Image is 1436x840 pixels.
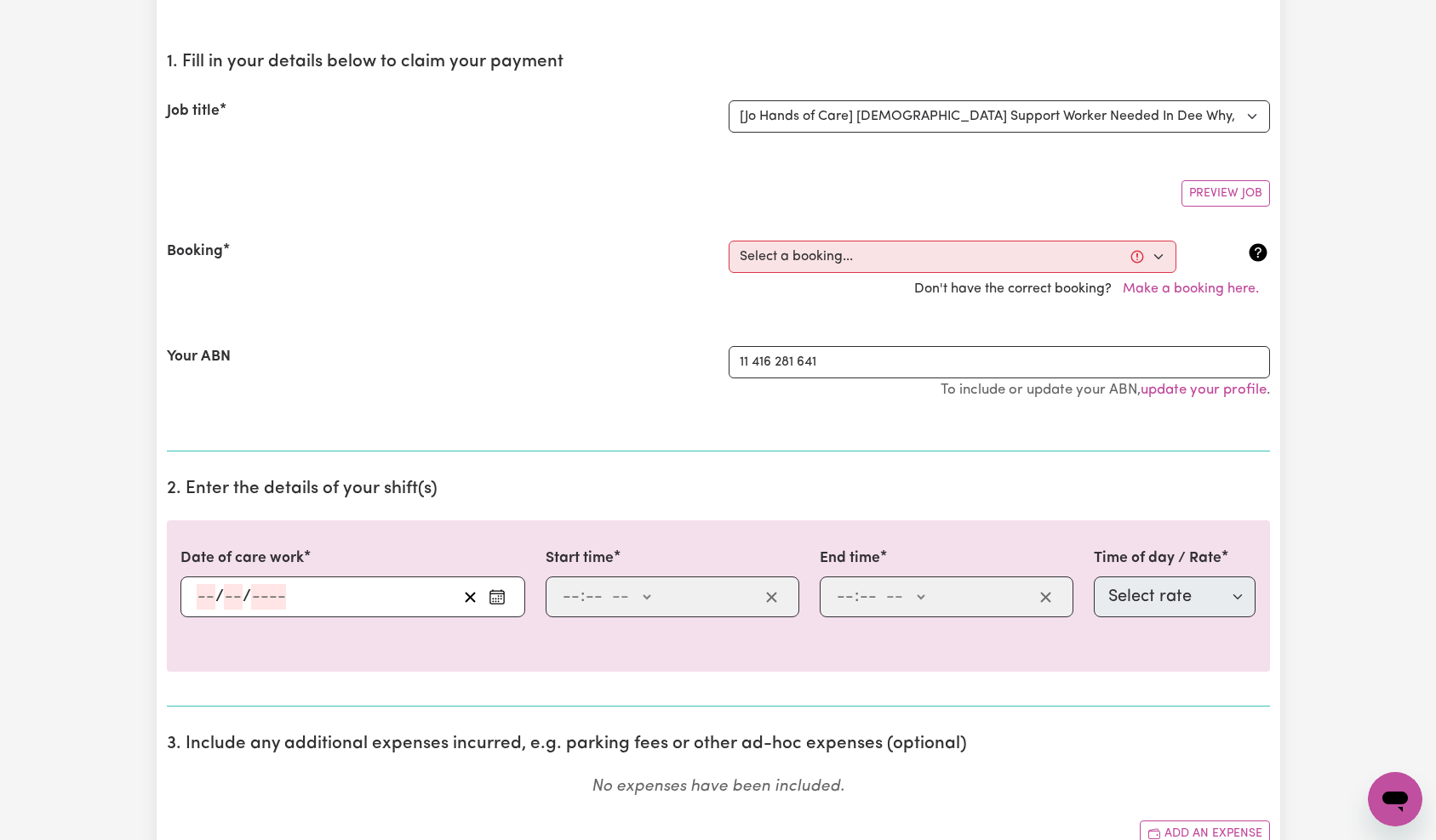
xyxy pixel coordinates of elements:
input: -- [197,584,215,610]
input: -- [224,584,243,610]
button: Enter the date of care work [483,584,511,610]
label: Your ABN [167,346,231,368]
span: / [215,587,224,606]
input: -- [562,584,581,610]
h2: 2. Enter the details of your shift(s) [167,479,1270,500]
span: / [243,587,251,606]
label: End time [820,548,880,570]
label: Job title [167,100,220,122]
h2: 1. Fill in your details below to claim your payment [167,52,1270,73]
span: Don't have the correct booking? [914,282,1270,296]
span: : [855,587,859,606]
button: Clear date [457,584,483,610]
input: -- [836,584,855,610]
small: To include or update your ABN, . [941,383,1270,397]
label: Booking [167,241,223,263]
input: -- [859,584,878,610]
span: : [581,587,585,606]
a: update your profile [1141,383,1267,397]
label: Time of day / Rate [1094,548,1221,570]
iframe: Button to launch messaging window [1368,772,1422,826]
button: Preview Job [1181,180,1270,207]
input: -- [585,584,604,610]
em: No expenses have been included. [592,779,844,795]
label: Start time [546,548,614,570]
button: Make a booking here. [1112,273,1270,305]
h2: 3. Include any additional expenses incurred, e.g. parking fees or other ad-hoc expenses (optional) [167,734,1270,755]
input: ---- [251,584,286,610]
label: Date of care work [180,548,304,570]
